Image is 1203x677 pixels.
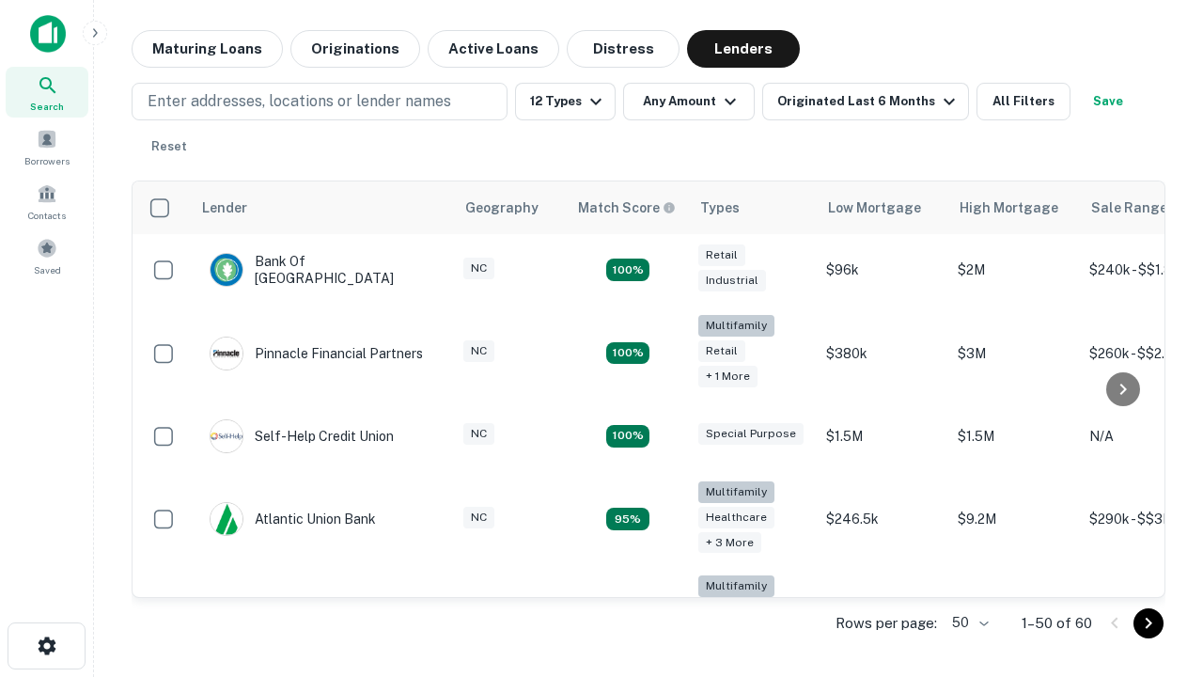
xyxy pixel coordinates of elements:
button: Active Loans [428,30,559,68]
div: Retail [698,340,745,362]
div: Industrial [698,270,766,291]
button: Save your search to get updates of matches that match your search criteria. [1078,83,1138,120]
td: $2M [948,234,1080,306]
div: Bank Of [GEOGRAPHIC_DATA] [210,253,435,287]
div: + 3 more [698,532,761,554]
button: Originated Last 6 Months [762,83,969,120]
img: picture [211,338,242,370]
th: Capitalize uses an advanced AI algorithm to match your search with the best lender. The match sco... [567,181,689,234]
p: 1–50 of 60 [1022,612,1092,635]
button: Go to next page [1133,608,1164,638]
div: NC [463,507,494,528]
div: Geography [465,197,539,219]
button: All Filters [976,83,1070,120]
div: Lender [202,197,247,219]
div: Matching Properties: 9, hasApolloMatch: undefined [606,508,649,530]
button: Distress [567,30,680,68]
div: Pinnacle Financial Partners [210,337,423,370]
img: capitalize-icon.png [30,15,66,53]
span: Saved [34,262,61,277]
div: Retail [698,244,745,266]
th: High Mortgage [948,181,1080,234]
span: Contacts [28,208,66,223]
button: Any Amount [623,83,755,120]
div: Multifamily [698,575,774,597]
img: picture [211,420,242,452]
td: $1.5M [948,401,1080,472]
p: Rows per page: [836,612,937,635]
td: $246k [817,566,948,661]
div: Low Mortgage [828,197,921,219]
div: The Fidelity Bank [210,597,362,631]
div: Types [700,197,740,219]
div: Matching Properties: 17, hasApolloMatch: undefined [606,342,649,365]
th: Low Mortgage [817,181,948,234]
div: Matching Properties: 15, hasApolloMatch: undefined [606,259,649,281]
button: Originations [290,30,420,68]
div: Originated Last 6 Months [777,90,961,113]
th: Types [689,181,817,234]
a: Contacts [6,176,88,227]
div: 50 [945,609,992,637]
img: picture [211,503,242,535]
th: Geography [454,181,567,234]
button: Reset [139,128,199,165]
div: NC [463,340,494,362]
div: Sale Range [1091,197,1167,219]
td: $380k [817,306,948,401]
button: Lenders [687,30,800,68]
div: Capitalize uses an advanced AI algorithm to match your search with the best lender. The match sco... [578,197,676,218]
div: Multifamily [698,481,774,503]
td: $246.5k [817,472,948,567]
span: Borrowers [24,153,70,168]
button: Enter addresses, locations or lender names [132,83,508,120]
a: Search [6,67,88,118]
p: Enter addresses, locations or lender names [148,90,451,113]
th: Lender [191,181,454,234]
a: Saved [6,230,88,281]
td: $3M [948,306,1080,401]
div: Self-help Credit Union [210,419,394,453]
div: Healthcare [698,507,774,528]
div: NC [463,258,494,279]
img: picture [211,254,242,286]
span: Search [30,99,64,114]
button: Maturing Loans [132,30,283,68]
h6: Match Score [578,197,672,218]
td: $9.2M [948,472,1080,567]
td: $3.2M [948,566,1080,661]
a: Borrowers [6,121,88,172]
button: 12 Types [515,83,616,120]
div: + 1 more [698,366,758,387]
div: NC [463,423,494,445]
iframe: Chat Widget [1109,527,1203,617]
td: $1.5M [817,401,948,472]
div: Atlantic Union Bank [210,502,376,536]
td: $96k [817,234,948,306]
div: Matching Properties: 11, hasApolloMatch: undefined [606,425,649,448]
div: Special Purpose [698,423,804,445]
div: Multifamily [698,315,774,337]
div: High Mortgage [960,197,1058,219]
